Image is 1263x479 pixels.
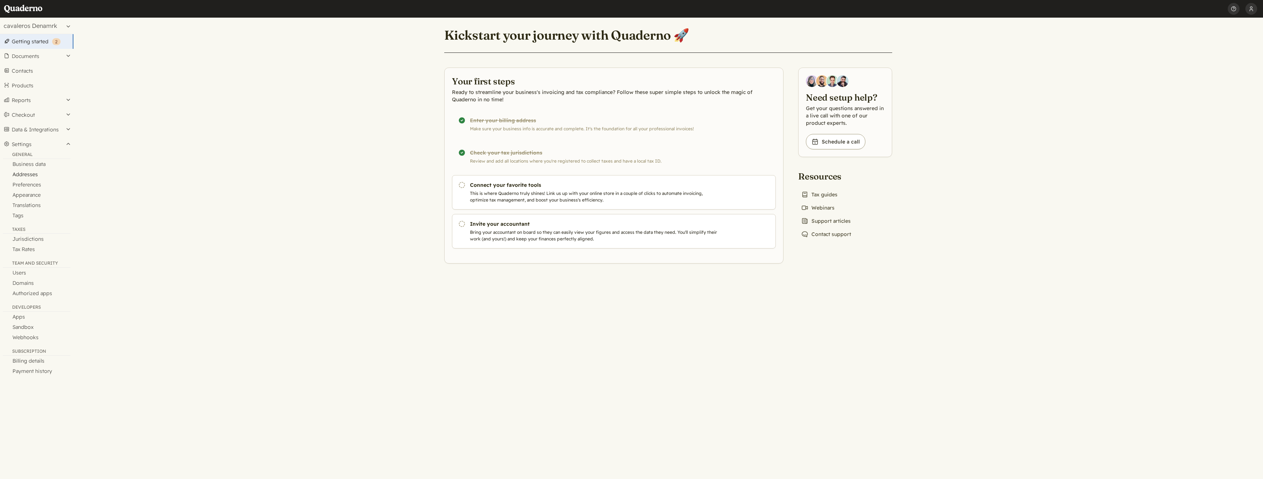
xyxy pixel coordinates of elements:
a: Tax guides [798,189,840,200]
h3: Connect your favorite tools [470,181,720,189]
h2: Need setup help? [806,91,884,103]
h3: Invite your accountant [470,220,720,228]
h2: Your first steps [452,75,776,87]
p: Ready to streamline your business's invoicing and tax compliance? Follow these super simple steps... [452,88,776,103]
a: Support articles [798,216,854,226]
a: Invite your accountant Bring your accountant on board so they can easily view your figures and ac... [452,214,776,248]
div: Developers [3,304,70,312]
img: Ivo Oltmans, Business Developer at Quaderno [826,75,838,87]
span: 2 [55,39,58,44]
p: This is where Quaderno truly shines! Link us up with your online store in a couple of clicks to a... [470,190,720,203]
a: Contact support [798,229,854,239]
h1: Kickstart your journey with Quaderno 🚀 [444,27,689,43]
div: Subscription [3,348,70,356]
img: Diana Carrasco, Account Executive at Quaderno [806,75,818,87]
p: Get your questions answered in a live call with one of our product experts. [806,105,884,127]
img: Jairo Fumero, Account Executive at Quaderno [816,75,828,87]
div: General [3,152,70,159]
p: Bring your accountant on board so they can easily view your figures and access the data they need... [470,229,720,242]
a: Schedule a call [806,134,865,149]
img: Javier Rubio, DevRel at Quaderno [837,75,848,87]
a: Webinars [798,203,837,213]
div: Team and security [3,260,70,268]
h2: Resources [798,170,854,182]
a: Connect your favorite tools This is where Quaderno truly shines! Link us up with your online stor... [452,175,776,210]
div: Taxes [3,226,70,234]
